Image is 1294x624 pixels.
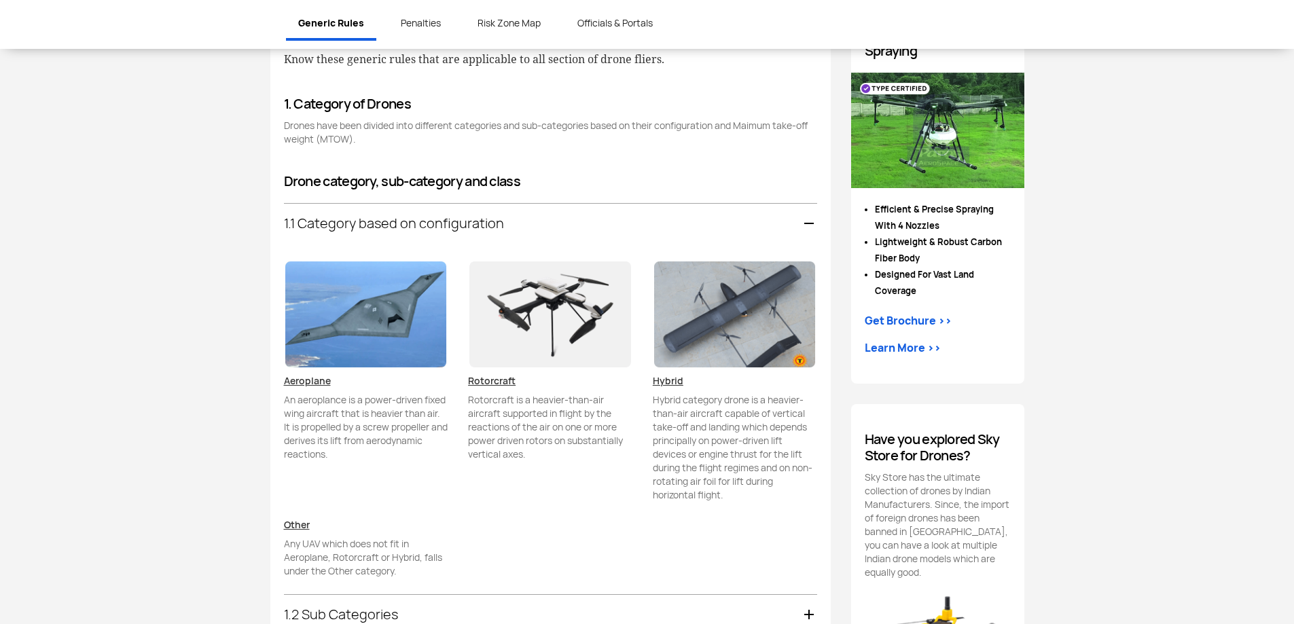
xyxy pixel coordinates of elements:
img: Rotorcraft [468,260,632,369]
p: Know these generic rules that are applicable to all section of drone fliers. [284,50,817,69]
p: Hybrid category drone is a heavier-than-air aircraft capable of vertical take-off and landing whi... [653,393,817,502]
h4: 1. Category of Drones [284,96,817,112]
p: Rotorcraft is a heavier-than-air aircraft supported in flight by the reactions of the air on one ... [468,393,632,461]
img: Aeroplane [284,260,448,369]
u: Rotorcraft [468,375,516,387]
div: Get Brochure >> [865,313,952,329]
a: Penalties [389,8,453,38]
u: Hybrid [653,375,683,387]
p: Sky Store has the ultimate collection of drones by Indian Manufacturers. Since, the import of for... [865,471,1011,579]
h4: India’s Trusted Agricultural Drone for Spraying [865,10,1011,59]
u: Aeroplane [284,375,331,387]
li: Designed For Vast Land Coverage [875,267,1011,299]
a: Risk Zone Map [465,8,553,38]
p: Any UAV which does not fit in Aeroplane, Rotorcraft or Hybrid, falls under the Other category. [284,537,448,578]
a: Learn More >> [865,340,941,356]
a: Officials & Portals [565,8,665,38]
img: Paras Drone. [851,73,1024,188]
h4: Have you explored Sky Store for Drones? [865,431,1011,464]
p: Drones have been divided into different categories and sub-categories based on their configuratio... [284,119,817,146]
u: Other [284,519,310,531]
p: An aeroplance is a power-driven fixed wing aircraft that is heavier than air. It is propelled by ... [284,393,448,461]
div: 1.1 Category based on configuration [284,204,817,243]
a: Generic Rules [286,8,376,41]
li: Efficient & Precise Spraying With 4 Nozzles [875,202,1011,234]
img: Hybrid [653,260,817,369]
h4: Drone category, sub-category and class [284,173,817,189]
li: Lightweight & Robust Carbon Fiber Body [875,234,1011,267]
